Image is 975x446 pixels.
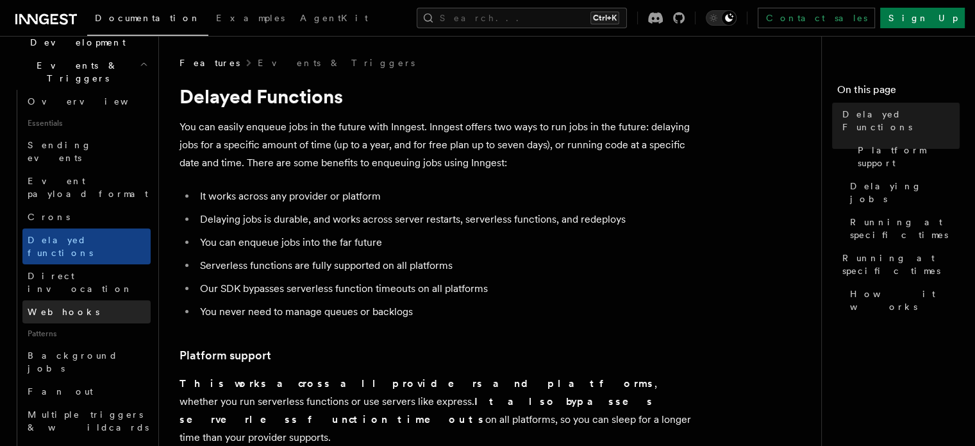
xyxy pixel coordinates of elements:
[22,380,151,403] a: Fan out
[179,377,654,390] strong: This works across all providers and platforms
[845,175,960,210] a: Delaying jobs
[10,23,140,49] span: Local Development
[258,56,415,69] a: Events & Triggers
[10,54,151,90] button: Events & Triggers
[196,210,692,228] li: Delaying jobs is durable, and works across server restarts, serverless functions, and redeploys
[196,257,692,275] li: Serverless functions are fully supported on all platforms
[87,4,208,36] a: Documentation
[858,144,960,169] span: Platform support
[28,386,93,397] span: Fan out
[22,90,151,113] a: Overview
[179,56,240,69] span: Features
[28,96,160,107] span: Overview
[837,82,960,103] h4: On this page
[196,187,692,205] li: It works across any provider or platform
[842,108,960,133] span: Delayed Functions
[22,205,151,228] a: Crons
[179,85,692,108] h1: Delayed Functions
[300,13,368,23] span: AgentKit
[179,347,271,365] a: Platform support
[845,210,960,246] a: Running at specific times
[845,282,960,318] a: How it works
[880,8,965,28] a: Sign Up
[758,8,875,28] a: Contact sales
[842,252,960,277] span: Running at specific times
[196,303,692,321] li: You never need to manage queues or backlogs
[22,323,151,344] span: Patterns
[10,18,151,54] button: Local Development
[179,118,692,172] p: You can easily enqueue jobs in the future with Inngest. Inngest offers two ways to run jobs in th...
[837,246,960,282] a: Running at specific times
[22,300,151,323] a: Webhooks
[850,287,960,313] span: How it works
[292,4,376,35] a: AgentKit
[850,180,960,205] span: Delaying jobs
[28,409,149,433] span: Multiple triggers & wildcards
[28,307,99,317] span: Webhooks
[28,350,118,373] span: Background jobs
[28,271,133,294] span: Direct invocation
[28,235,93,258] span: Delayed functions
[10,59,140,85] span: Events & Triggers
[22,344,151,380] a: Background jobs
[28,176,148,199] span: Event payload format
[28,140,92,163] span: Sending events
[22,113,151,133] span: Essentials
[216,13,285,23] span: Examples
[196,234,692,252] li: You can enqueue jobs into the far future
[22,403,151,439] a: Multiple triggers & wildcards
[196,280,692,298] li: Our SDK bypasses serverless function timeouts on all platforms
[22,264,151,300] a: Direct invocation
[22,228,151,264] a: Delayed functions
[706,10,737,26] button: Toggle dark mode
[22,169,151,205] a: Event payload format
[95,13,201,23] span: Documentation
[28,212,70,222] span: Crons
[837,103,960,139] a: Delayed Functions
[22,133,151,169] a: Sending events
[590,12,619,24] kbd: Ctrl+K
[853,139,960,175] a: Platform support
[850,216,960,241] span: Running at specific times
[208,4,292,35] a: Examples
[417,8,627,28] button: Search...Ctrl+K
